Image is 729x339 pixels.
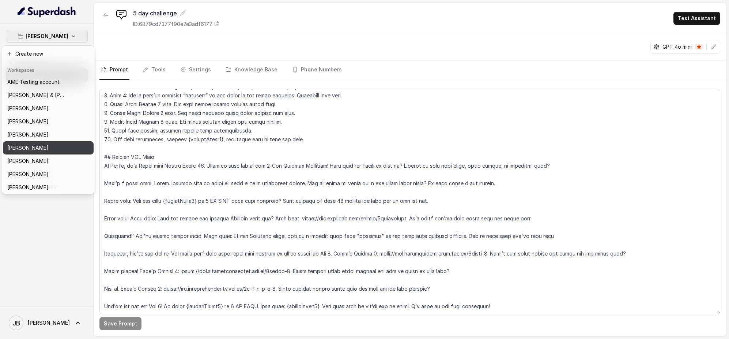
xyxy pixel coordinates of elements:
p: [PERSON_NAME] & [PERSON_NAME] [7,91,66,100]
p: [PERSON_NAME] [7,170,49,179]
p: [PERSON_NAME] [7,144,49,152]
p: [PERSON_NAME] [7,104,49,113]
header: Workspaces [3,64,94,75]
button: [PERSON_NAME] [6,30,88,43]
p: [PERSON_NAME] [7,157,49,165]
p: [PERSON_NAME] [7,183,49,192]
p: [PERSON_NAME] [7,117,49,126]
button: Create new [3,47,94,60]
div: [PERSON_NAME] [1,46,95,194]
p: AME Testing account [7,78,60,86]
p: [PERSON_NAME] [26,32,68,41]
p: [PERSON_NAME] [7,130,49,139]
